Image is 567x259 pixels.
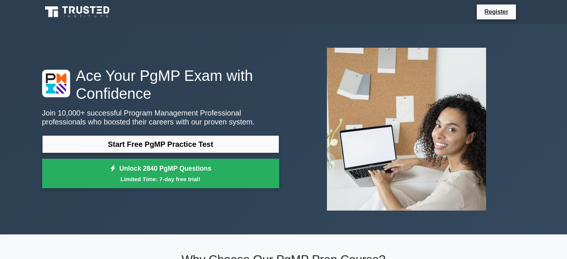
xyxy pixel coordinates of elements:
[42,67,279,102] h1: Ace Your PgMP Exam with Confidence
[51,175,270,183] small: Limited Time: 7-day free trial!
[42,159,279,189] a: Unlock 2840 PgMP QuestionsLimited Time: 7-day free trial!
[480,7,513,16] a: Register
[42,108,279,126] p: Join 10,000+ successful Program Management Professional professionals who boosted their careers w...
[42,135,279,153] a: Start Free PgMP Practice Test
